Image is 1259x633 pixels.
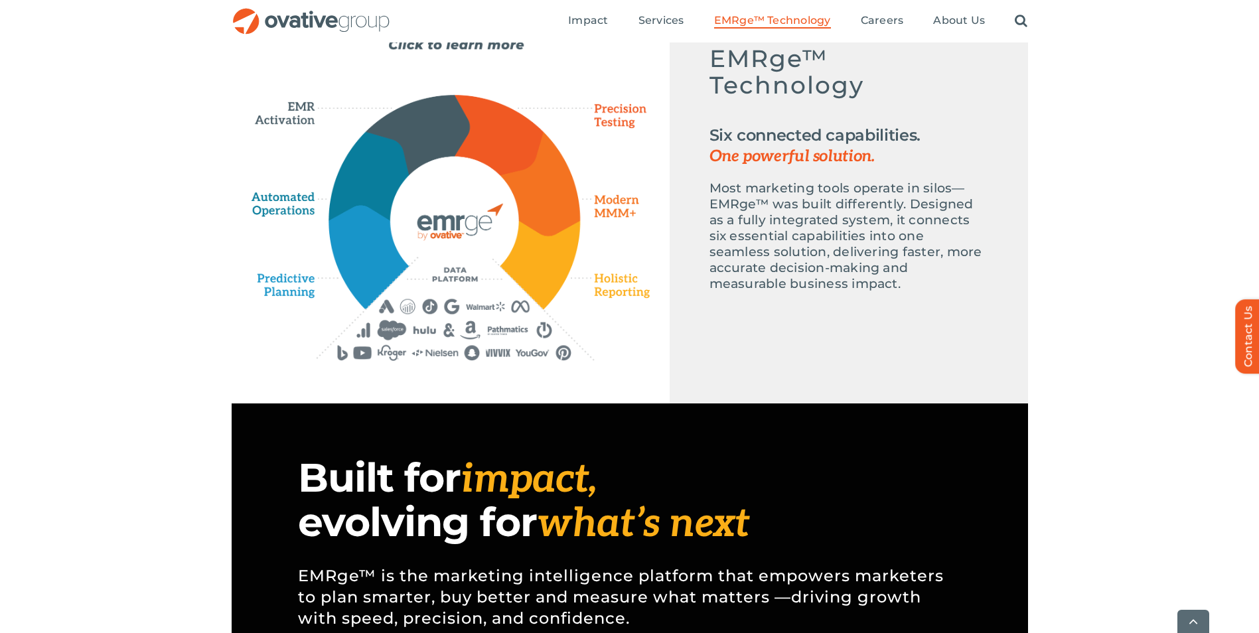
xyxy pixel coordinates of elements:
[638,14,684,29] a: Services
[252,81,328,126] path: EMR Activation
[455,96,544,175] path: Precision Testing
[329,132,410,221] path: Automated Operations
[366,95,469,173] path: EMR Activation
[714,14,831,27] span: EMRge™ Technology
[933,14,985,29] a: About Us
[252,178,321,218] path: Automated Operations
[461,456,597,504] span: impact,
[714,14,831,29] a: EMRge™ Technology
[861,14,904,29] a: Careers
[501,131,581,236] path: Modern MMM+
[258,267,340,305] path: Predictive Planning
[587,271,650,301] path: Holistic Reporting
[861,14,904,27] span: Careers
[500,221,580,309] path: Holistic Reporting
[709,180,988,292] p: Most marketing tools operate in silos—EMRge™ was built differently. Designed as a fully integrate...
[933,14,985,27] span: About Us
[638,14,684,27] span: Services
[568,14,608,27] span: Impact
[390,156,518,285] path: EMERGE Technology
[709,125,988,167] h2: Six connected capabilities.
[709,146,988,167] span: One powerful solution.
[577,98,650,134] path: Precision Testing
[330,206,408,307] path: Predictive Planning
[232,7,391,19] a: OG_Full_horizontal_RGB
[709,45,988,111] h5: EMRge™ Technology
[1015,14,1027,29] a: Search
[568,14,608,29] a: Impact
[537,500,749,548] span: what’s next
[582,188,649,228] path: Modern MMM+
[298,457,962,545] h1: Built for evolving for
